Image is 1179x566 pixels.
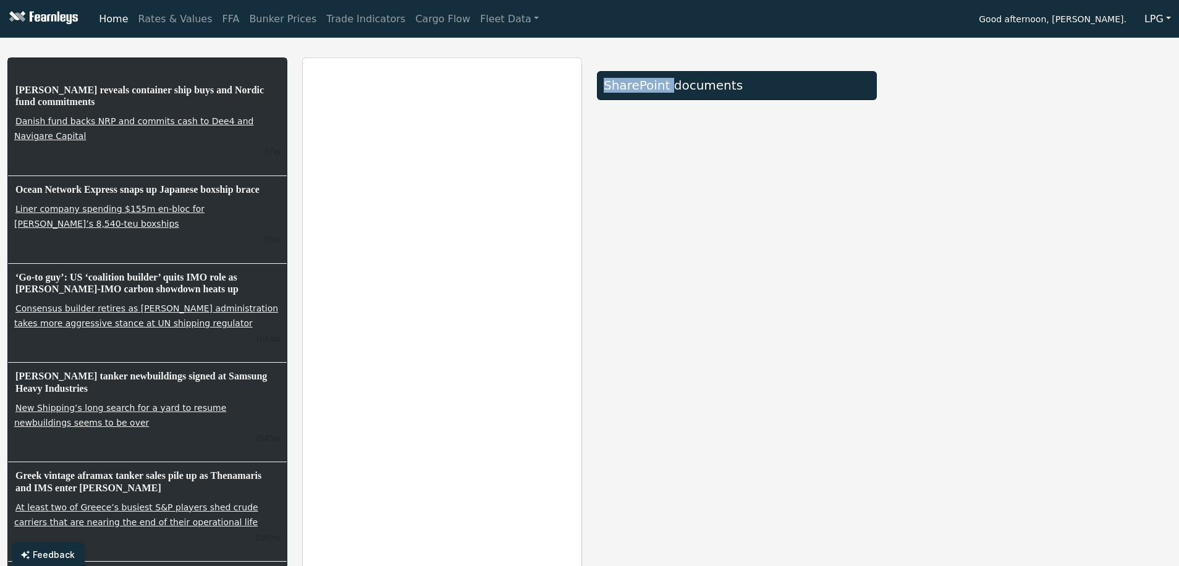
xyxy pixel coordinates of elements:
[255,433,281,443] small: 30/09/2025, 13:57:36
[133,7,218,32] a: Rates & Values
[94,7,133,32] a: Home
[1136,7,1179,31] button: LPG
[979,10,1126,31] span: Good afternoon, [PERSON_NAME].
[475,7,544,32] a: Fleet Data
[14,501,259,528] a: At least two of Greece’s busiest S&P players shed crude carriers that are nearing the end of thei...
[264,146,281,156] small: 30/09/2025, 15:05:29
[14,83,281,109] h6: [PERSON_NAME] reveals container ship buys and Nordic fund commitments
[14,203,205,230] a: Liner company spending $155m en-bloc for [PERSON_NAME]’s 8,540-teu boxships
[218,7,245,32] a: FFA
[321,7,410,32] a: Trade Indicators
[255,533,281,543] small: 30/09/2025, 13:33:30
[255,334,281,344] small: 30/09/2025, 14:28:27
[14,115,253,142] a: Danish fund backs NRP and commits cash to Dee4 and Navigare Capital
[264,234,281,244] small: 30/09/2025, 14:43:42
[244,7,321,32] a: Bunker Prices
[604,78,870,93] div: SharePoint documents
[14,402,226,429] a: New Shipping’s long search for a yard to resume newbuildings seems to be over
[14,270,281,296] h6: ‘Go-to guy’: US ‘coalition builder’ quits IMO role as [PERSON_NAME]-IMO carbon showdown heats up
[410,7,475,32] a: Cargo Flow
[6,11,78,27] img: Fearnleys Logo
[14,468,281,494] h6: Greek vintage aframax tanker sales pile up as Thenamaris and IMS enter [PERSON_NAME]
[14,302,278,329] a: Consensus builder retires as [PERSON_NAME] administration takes more aggressive stance at UN ship...
[14,182,281,196] h6: Ocean Network Express snaps up Japanese boxship brace
[14,369,281,395] h6: [PERSON_NAME] tanker newbuildings signed at Samsung Heavy Industries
